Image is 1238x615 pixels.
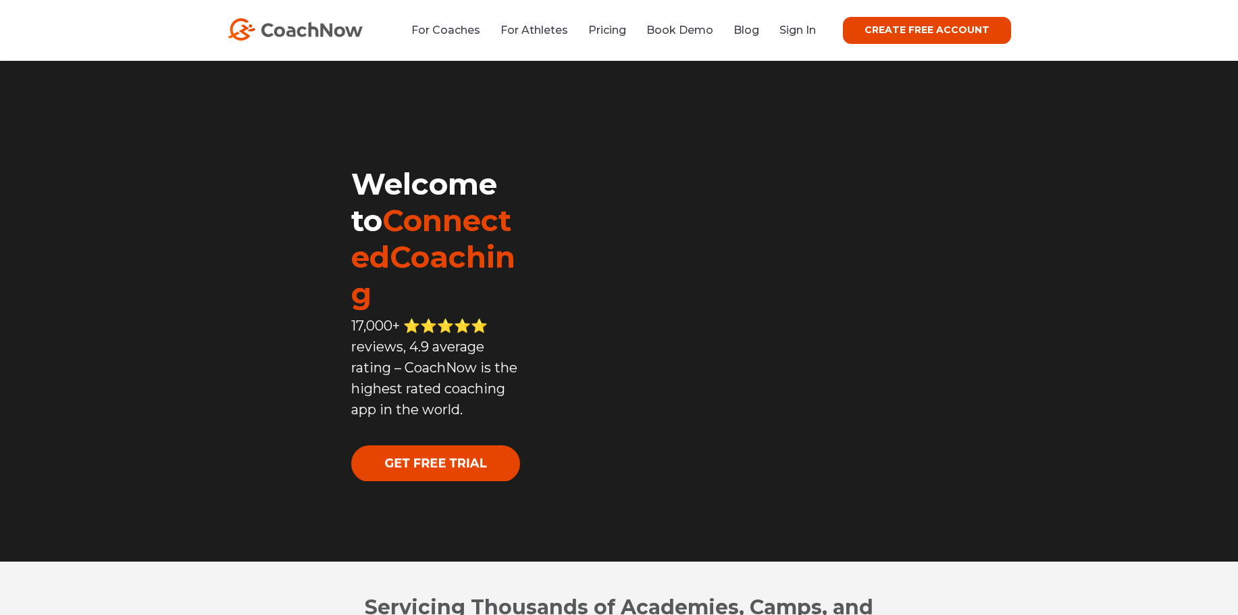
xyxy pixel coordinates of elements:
a: Pricing [588,24,626,36]
img: CoachNow Logo [228,18,363,41]
a: For Coaches [411,24,480,36]
a: Blog [733,24,759,36]
span: ConnectedCoaching [351,202,515,312]
a: For Athletes [500,24,568,36]
img: GET FREE TRIAL [351,445,520,481]
span: 17,000+ ⭐️⭐️⭐️⭐️⭐️ reviews, 4.9 average rating – CoachNow is the highest rated coaching app in th... [351,318,517,418]
a: Book Demo [646,24,713,36]
a: CREATE FREE ACCOUNT [843,17,1011,44]
a: Sign In [779,24,816,36]
h1: Welcome to [351,166,522,312]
